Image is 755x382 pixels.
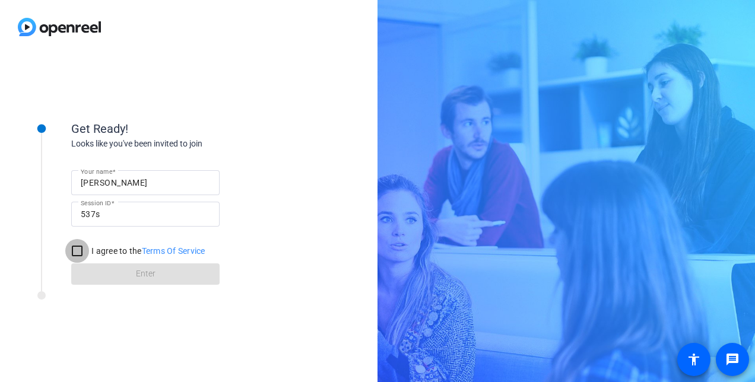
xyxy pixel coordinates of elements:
mat-label: Your name [81,168,112,175]
div: Looks like you've been invited to join [71,138,309,150]
mat-icon: message [725,352,740,367]
a: Terms Of Service [142,246,205,256]
div: Get Ready! [71,120,309,138]
mat-icon: accessibility [687,352,701,367]
mat-label: Session ID [81,199,111,206]
label: I agree to the [89,245,205,257]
